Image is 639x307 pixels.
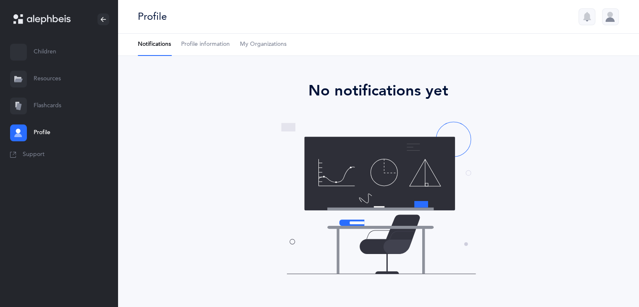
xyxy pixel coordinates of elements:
iframe: Drift Widget Chat Controller [597,265,629,297]
span: Support [23,151,45,159]
img: staff-no-result.svg [279,119,478,277]
span: My Organizations [240,40,287,49]
span: Profile information [181,40,230,49]
div: No notifications yet [210,79,547,102]
div: Profile [138,10,167,24]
